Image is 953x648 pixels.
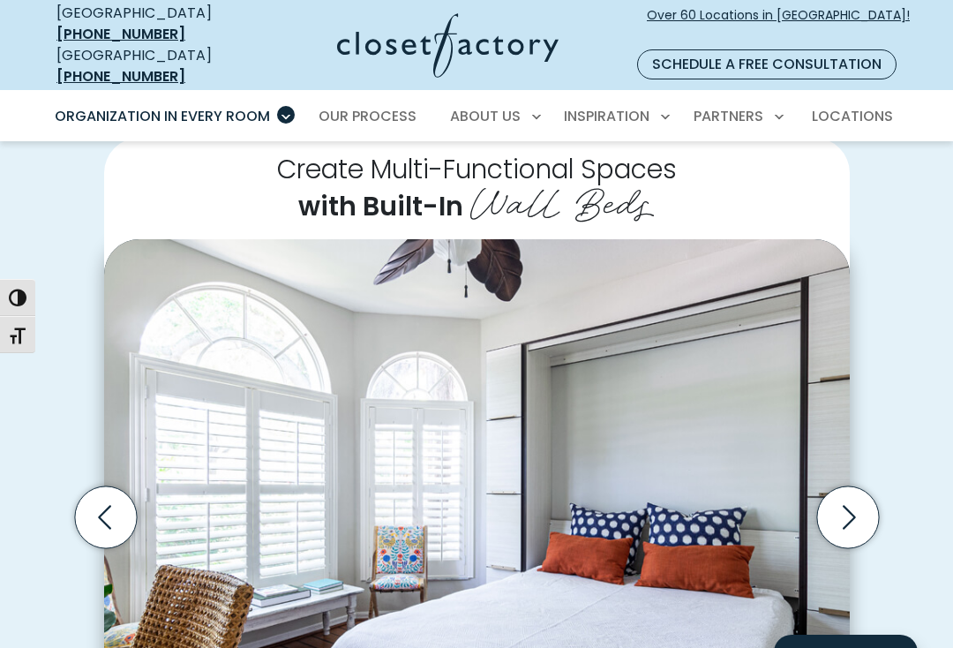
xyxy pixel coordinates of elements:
[812,106,893,126] span: Locations
[647,6,910,43] span: Over 60 Locations in [GEOGRAPHIC_DATA]!
[564,106,649,126] span: Inspiration
[450,106,521,126] span: About Us
[56,3,249,45] div: [GEOGRAPHIC_DATA]
[56,45,249,87] div: [GEOGRAPHIC_DATA]
[42,92,911,141] nav: Primary Menu
[298,188,463,224] span: with Built-In
[68,479,144,555] button: Previous slide
[55,106,270,126] span: Organization in Every Room
[694,106,763,126] span: Partners
[637,49,897,79] a: Schedule a Free Consultation
[56,24,185,44] a: [PHONE_NUMBER]
[470,170,655,229] span: Wall Beds
[56,66,185,87] a: [PHONE_NUMBER]
[337,13,559,78] img: Closet Factory Logo
[810,479,886,555] button: Next slide
[277,151,677,187] span: Create Multi-Functional Spaces
[319,106,416,126] span: Our Process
